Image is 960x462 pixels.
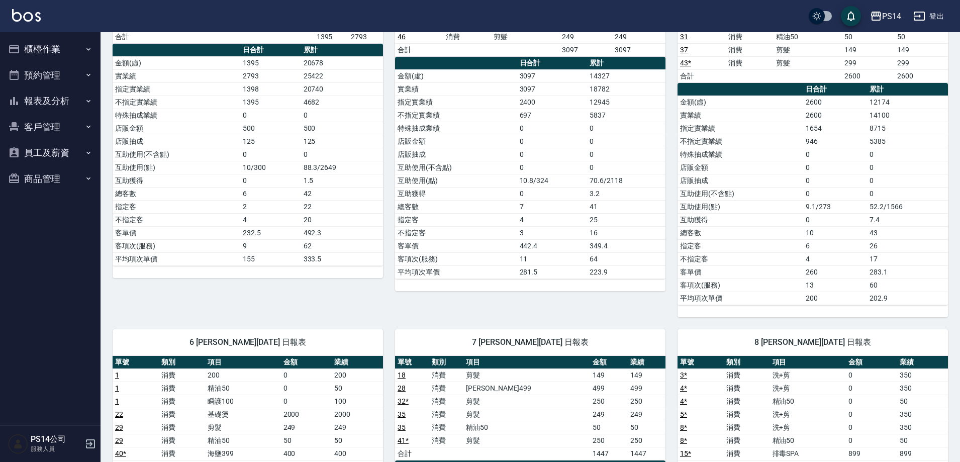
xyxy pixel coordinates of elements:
td: 3097 [559,43,612,56]
span: 7 [PERSON_NAME][DATE] 日報表 [407,337,653,347]
td: 2 [240,200,301,213]
th: 項目 [463,356,590,369]
button: 員工及薪資 [4,140,97,166]
td: 492.3 [301,226,383,239]
td: 實業績 [395,82,517,96]
td: 281.5 [517,265,588,279]
td: 剪髮 [774,43,842,56]
a: 29 [115,436,123,444]
td: 0 [587,148,665,161]
td: 16 [587,226,665,239]
a: 35 [398,410,406,418]
td: 250 [628,395,665,408]
td: 金額(虛) [113,56,240,69]
td: 消費 [724,408,770,421]
td: 0 [301,109,383,122]
td: 100 [332,395,383,408]
td: 249 [281,421,332,434]
td: 消費 [159,408,205,421]
th: 單號 [113,356,159,369]
table: a dense table [395,57,665,279]
td: 12945 [587,96,665,109]
a: 1 [115,371,119,379]
button: 商品管理 [4,166,97,192]
td: 指定實業績 [113,82,240,96]
td: 消費 [724,382,770,395]
td: 洗+剪 [770,421,846,434]
td: 互助獲得 [395,187,517,200]
th: 金額 [846,356,897,369]
th: 日合計 [240,44,301,57]
td: 0 [803,148,867,161]
td: 平均項次單價 [395,265,517,279]
th: 業績 [897,356,948,369]
a: 37 [680,46,688,54]
img: Person [8,434,28,454]
td: 0 [846,382,897,395]
td: 基礎燙 [205,408,280,421]
td: 4 [517,213,588,226]
td: 697 [517,109,588,122]
a: 1 [115,384,119,392]
table: a dense table [113,44,383,266]
td: 249 [332,421,383,434]
th: 日合計 [803,83,867,96]
td: 442.4 [517,239,588,252]
td: 精油50 [770,434,846,447]
td: 0 [867,187,948,200]
td: 指定實業績 [395,96,517,109]
th: 累計 [587,57,665,70]
td: 2600 [803,96,867,109]
td: 1.5 [301,174,383,187]
td: 500 [240,122,301,135]
td: 20 [301,213,383,226]
td: 0 [846,434,897,447]
a: 1 [115,397,119,405]
td: 0 [867,161,948,174]
td: 店販金額 [395,135,517,148]
td: 12174 [867,96,948,109]
td: 消費 [159,421,205,434]
button: 客戶管理 [4,114,97,140]
td: 202.9 [867,292,948,305]
th: 業績 [332,356,383,369]
td: 精油50 [770,395,846,408]
td: 總客數 [395,200,517,213]
td: 消費 [429,434,463,447]
td: 2793 [348,30,383,43]
td: 499 [628,382,665,395]
td: 2000 [332,408,383,421]
th: 單號 [395,356,429,369]
td: 0 [587,122,665,135]
td: 250 [590,434,628,447]
td: 5385 [867,135,948,148]
td: 消費 [724,434,770,447]
td: 洗+剪 [770,382,846,395]
td: 7 [517,200,588,213]
td: 200 [332,368,383,382]
td: 10 [803,226,867,239]
td: 250 [590,395,628,408]
td: 平均項次單價 [113,252,240,265]
td: 25 [587,213,665,226]
th: 累計 [301,44,383,57]
button: 登出 [909,7,948,26]
td: 6 [803,239,867,252]
td: 50 [897,395,948,408]
table: a dense table [678,83,948,305]
td: 消費 [726,30,774,43]
td: 125 [240,135,301,148]
td: 不指定實業績 [395,109,517,122]
td: 13 [803,279,867,292]
td: 9 [240,239,301,252]
td: 249 [590,408,628,421]
button: 預約管理 [4,62,97,88]
td: 總客數 [678,226,803,239]
td: 消費 [429,395,463,408]
td: 合計 [678,69,726,82]
td: 3.2 [587,187,665,200]
td: 20678 [301,56,383,69]
td: 剪髮 [205,421,280,434]
td: 消費 [429,408,463,421]
a: 29 [115,423,123,431]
